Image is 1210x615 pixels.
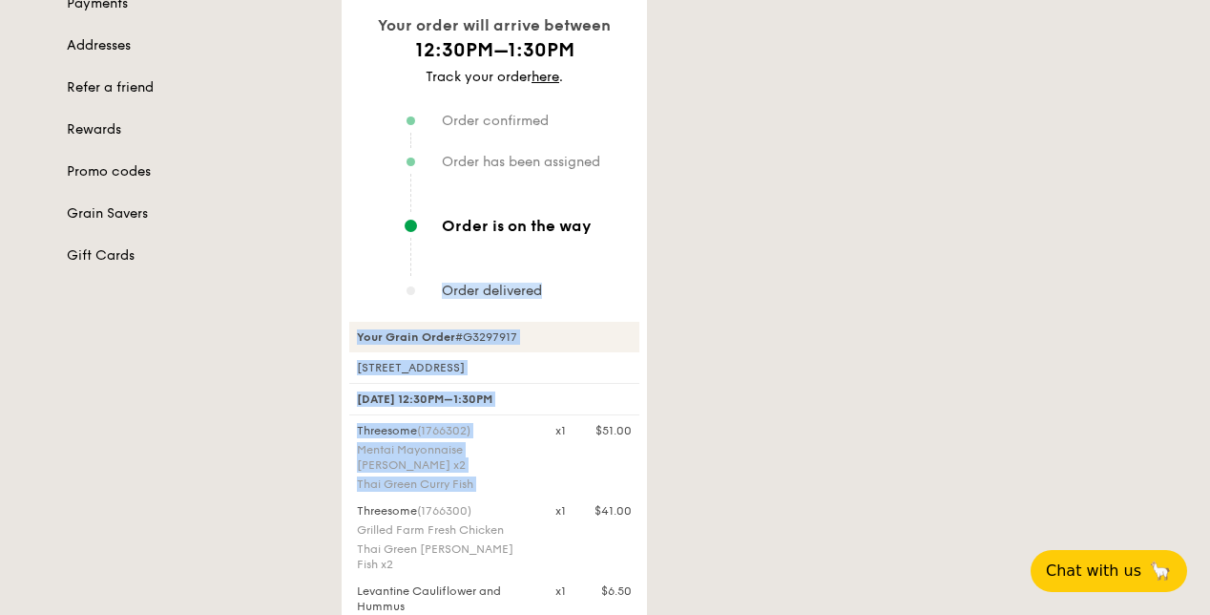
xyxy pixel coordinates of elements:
[349,13,639,38] div: Your order will arrive between
[349,37,639,64] h1: 12:30PM–1:30PM
[349,68,639,87] div: Track your order .
[357,503,532,519] div: Threesome
[67,120,319,139] a: Rewards
[1031,550,1187,592] button: Chat with us🦙
[349,383,639,415] div: [DATE] 12:30PM–1:30PM
[357,477,532,492] div: Thai Green Curry Fish
[595,503,632,519] div: $41.00
[442,154,600,170] span: Order has been assigned
[532,69,559,85] a: here
[67,204,319,223] a: Grain Savers
[442,218,592,234] span: Order is on the way
[345,583,544,614] div: Levantine Cauliflower and Hummus
[442,113,549,129] span: Order confirmed
[417,424,470,437] span: (1766302)
[555,423,566,438] div: x1
[67,162,319,181] a: Promo codes
[357,442,532,473] div: Mentai Mayonnaise [PERSON_NAME] x2
[357,423,532,438] div: Threesome
[349,322,639,352] div: #G3297917
[67,78,319,97] a: Refer a friend
[357,522,532,538] div: Grilled Farm Fresh Chicken
[555,583,566,599] div: x1
[601,583,632,599] div: $6.50
[67,246,319,265] a: Gift Cards
[442,283,542,299] span: Order delivered
[67,36,319,55] a: Addresses
[357,541,532,572] div: Thai Green [PERSON_NAME] Fish x2
[1046,560,1141,583] span: Chat with us
[1149,560,1172,583] span: 🦙
[555,503,566,519] div: x1
[417,504,471,518] span: (1766300)
[349,360,639,375] div: [STREET_ADDRESS]
[595,423,632,438] div: $51.00
[357,330,455,344] strong: Your Grain Order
